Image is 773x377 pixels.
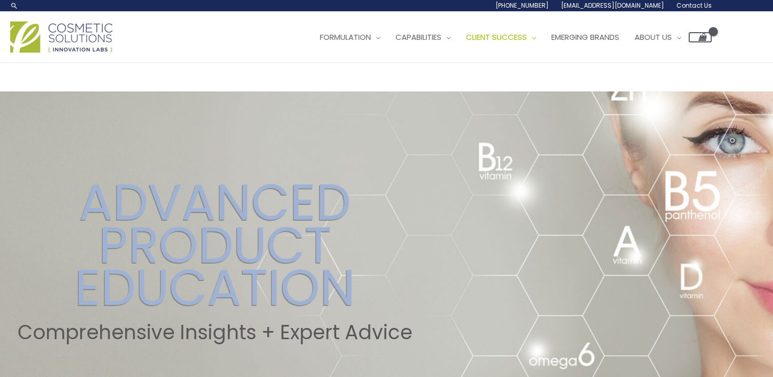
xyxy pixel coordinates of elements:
span: [EMAIL_ADDRESS][DOMAIN_NAME] [561,1,664,10]
span: Formulation [320,32,371,42]
a: Search icon link [10,2,18,10]
a: Capabilities [388,22,458,53]
span: Contact Us [676,1,712,10]
a: About Us [627,22,689,53]
span: [PHONE_NUMBER] [496,1,549,10]
a: Client Success [458,22,544,53]
a: View Shopping Cart, empty [689,32,712,42]
h2: ADVANCED PRODUCT EDUCATION [17,181,412,309]
span: Capabilities [395,32,441,42]
span: About Us [635,32,672,42]
img: Cosmetic Solutions Logo [10,21,112,53]
nav: Site Navigation [304,22,712,53]
h2: Comprehensive Insights + Expert Advice [17,321,412,344]
a: Formulation [312,22,388,53]
a: Emerging Brands [544,22,627,53]
span: Client Success [466,32,527,42]
span: Emerging Brands [551,32,619,42]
